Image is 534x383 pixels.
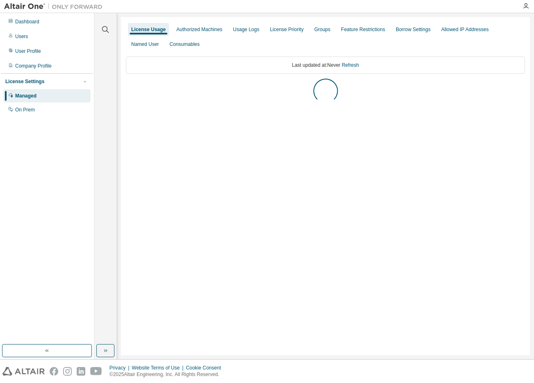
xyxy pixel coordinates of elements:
[176,26,222,33] div: Authorized Machines
[169,41,199,48] div: Consumables
[15,107,35,113] div: On Prem
[131,41,159,48] div: Named User
[126,57,525,74] div: Last updated at: Never
[131,26,166,33] div: License Usage
[110,365,132,371] div: Privacy
[63,367,72,376] img: instagram.svg
[90,367,102,376] img: youtube.svg
[270,26,304,33] div: License Priority
[110,371,226,378] p: © 2025 Altair Engineering, Inc. All Rights Reserved.
[233,26,259,33] div: Usage Logs
[132,365,186,371] div: Website Terms of Use
[15,33,28,40] div: Users
[15,18,39,25] div: Dashboard
[5,78,44,85] div: License Settings
[15,93,37,99] div: Managed
[2,367,45,376] img: altair_logo.svg
[341,26,385,33] div: Feature Restrictions
[342,62,359,68] a: Refresh
[15,63,52,69] div: Company Profile
[396,26,431,33] div: Borrow Settings
[15,48,41,54] div: User Profile
[186,365,226,371] div: Cookie Consent
[77,367,85,376] img: linkedin.svg
[441,26,489,33] div: Allowed IP Addresses
[314,26,330,33] div: Groups
[4,2,107,11] img: Altair One
[50,367,58,376] img: facebook.svg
